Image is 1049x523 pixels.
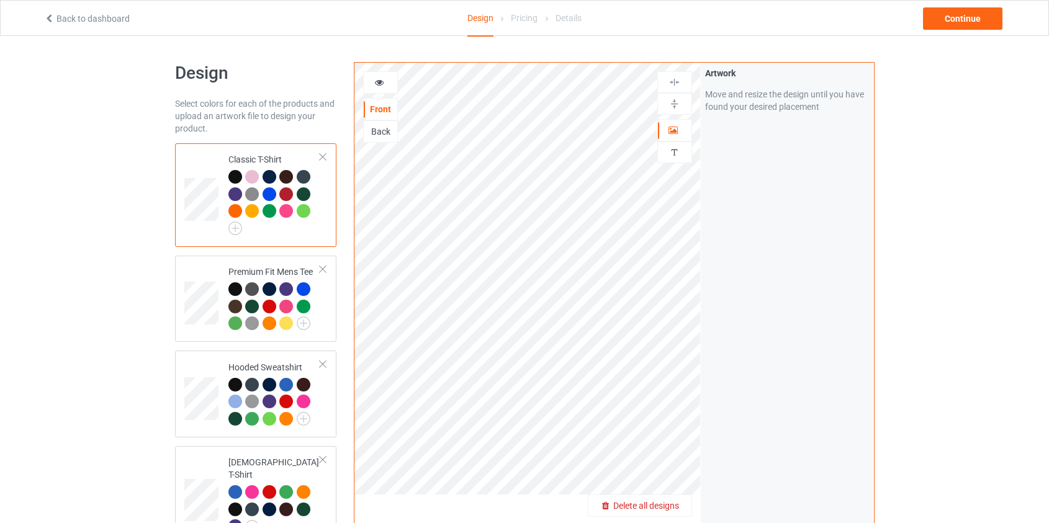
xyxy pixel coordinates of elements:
[705,88,870,113] div: Move and resize the design until you have found your desired placement
[175,143,337,247] div: Classic T-Shirt
[44,14,130,24] a: Back to dashboard
[245,316,259,330] img: heather_texture.png
[669,98,680,110] img: svg%3E%0A
[511,1,538,35] div: Pricing
[297,412,310,426] img: svg+xml;base64,PD94bWwgdmVyc2lvbj0iMS4wIiBlbmNvZGluZz0iVVRGLTgiPz4KPHN2ZyB3aWR0aD0iMjJweCIgaGVpZ2...
[228,361,321,425] div: Hooded Sweatshirt
[175,97,337,135] div: Select colors for each of the products and upload an artwork file to design your product.
[364,125,397,138] div: Back
[669,76,680,88] img: svg%3E%0A
[175,256,337,342] div: Premium Fit Mens Tee
[228,221,242,235] img: svg+xml;base64,PD94bWwgdmVyc2lvbj0iMS4wIiBlbmNvZGluZz0iVVRGLTgiPz4KPHN2ZyB3aWR0aD0iMjJweCIgaGVpZ2...
[705,67,870,79] div: Artwork
[669,146,680,158] img: svg%3E%0A
[613,501,679,511] span: Delete all designs
[923,7,1002,30] div: Continue
[556,1,582,35] div: Details
[175,351,337,437] div: Hooded Sweatshirt
[175,62,337,84] h1: Design
[297,316,310,330] img: svg+xml;base64,PD94bWwgdmVyc2lvbj0iMS4wIiBlbmNvZGluZz0iVVRGLTgiPz4KPHN2ZyB3aWR0aD0iMjJweCIgaGVpZ2...
[245,187,259,201] img: heather_texture.png
[228,266,321,329] div: Premium Fit Mens Tee
[364,103,397,115] div: Front
[228,153,321,231] div: Classic T-Shirt
[467,1,493,37] div: Design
